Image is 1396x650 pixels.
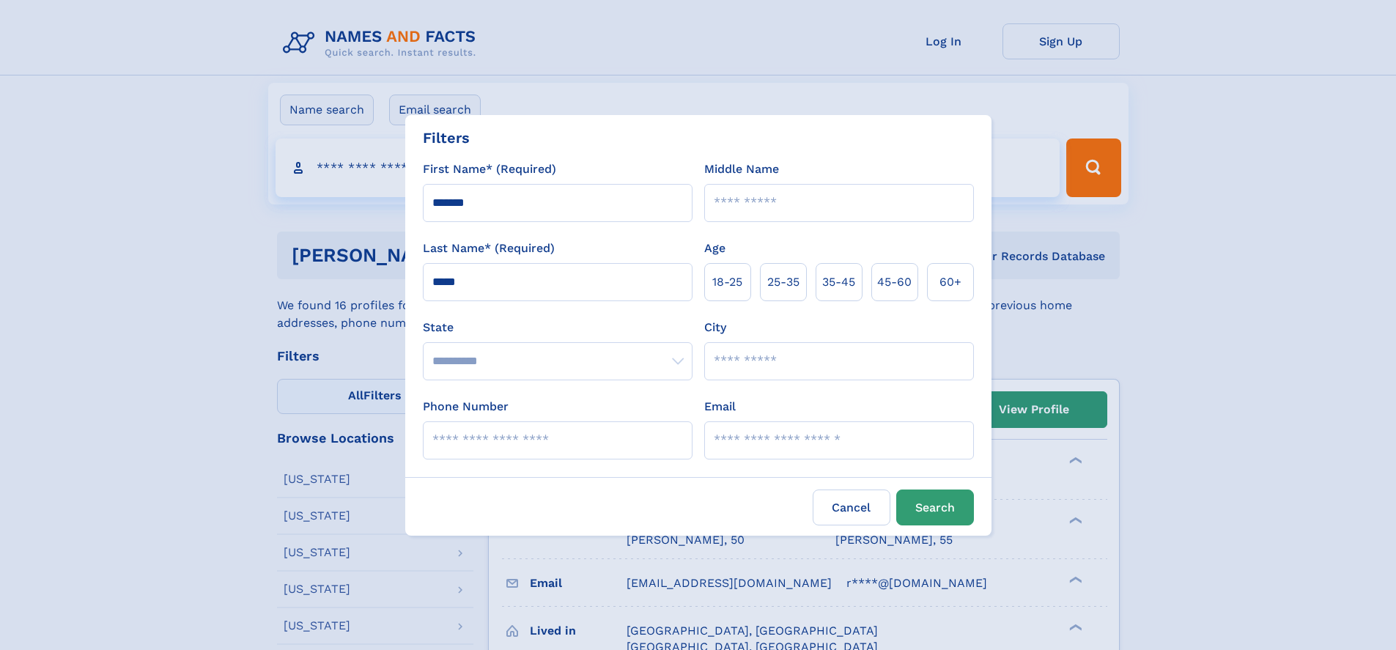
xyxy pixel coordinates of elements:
button: Search [896,490,974,525]
span: 45‑60 [877,273,912,291]
label: City [704,319,726,336]
label: Cancel [813,490,890,525]
label: Age [704,240,725,257]
label: Last Name* (Required) [423,240,555,257]
label: Middle Name [704,160,779,178]
div: Filters [423,127,470,149]
label: Phone Number [423,398,509,416]
span: 18‑25 [712,273,742,291]
span: 25‑35 [767,273,799,291]
span: 35‑45 [822,273,855,291]
label: Email [704,398,736,416]
label: State [423,319,693,336]
label: First Name* (Required) [423,160,556,178]
span: 60+ [939,273,961,291]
